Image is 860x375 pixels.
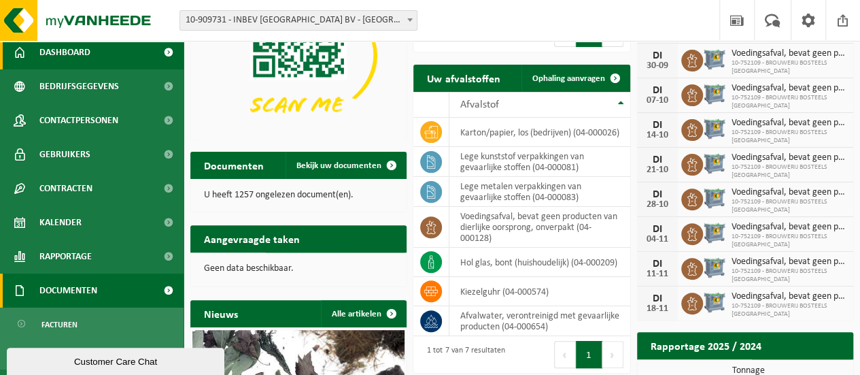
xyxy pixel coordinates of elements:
h2: Documenten [190,152,277,178]
td: karton/papier, los (bedrijven) (04-000026) [449,118,630,147]
span: Voedingsafval, bevat geen producten van dierlijke oorsprong, onverpakt [732,291,846,302]
div: 1 tot 7 van 7 resultaten [420,340,504,370]
div: 14-10 [644,131,671,140]
p: U heeft 1257 ongelezen document(en). [204,191,393,200]
span: Documenten [39,274,97,308]
td: afvalwater, verontreinigd met gevaarlijke producten (04-000654) [449,306,630,336]
a: Alle artikelen [321,300,405,327]
span: Bekijk uw documenten [296,161,381,170]
p: Geen data beschikbaar. [204,264,393,274]
span: Afvalstof [460,99,498,110]
td: hol glas, bont (huishoudelijk) (04-000209) [449,248,630,277]
div: DI [644,120,671,131]
td: lege kunststof verpakkingen van gevaarlijke stoffen (04-000081) [449,147,630,177]
span: Bedrijfsgegevens [39,69,119,103]
img: PB-AP-0800-MET-02-01 [703,186,726,210]
a: Facturen [3,311,180,337]
span: 10-752109 - BROUWERIJ BOSTEELS [GEOGRAPHIC_DATA] [732,59,846,76]
a: Ophaling aanvragen [521,65,629,92]
div: 28-10 [644,200,671,210]
span: Voedingsafval, bevat geen producten van dierlijke oorsprong, onverpakt [732,222,846,233]
a: Bekijk uw documenten [286,152,405,179]
div: 30-09 [644,61,671,71]
span: 10-752109 - BROUWERIJ BOSTEELS [GEOGRAPHIC_DATA] [732,198,846,214]
img: PB-AP-0800-MET-02-01 [703,152,726,175]
span: 10-752109 - BROUWERIJ BOSTEELS [GEOGRAPHIC_DATA] [732,302,846,319]
span: Voedingsafval, bevat geen producten van dierlijke oorsprong, onverpakt [732,48,846,59]
span: Ophaling aanvragen [532,74,605,83]
div: 04-11 [644,235,671,244]
img: PB-AP-0800-MET-02-01 [703,48,726,71]
span: Gebruikers [39,137,90,172]
span: 10-752109 - BROUWERIJ BOSTEELS [GEOGRAPHIC_DATA] [732,163,846,180]
img: PB-AP-0800-MET-02-01 [703,82,726,105]
div: 07-10 [644,96,671,105]
div: DI [644,293,671,304]
span: 10-752109 - BROUWERIJ BOSTEELS [GEOGRAPHIC_DATA] [732,129,846,145]
h2: Nieuws [190,300,252,327]
img: PB-AP-0800-MET-02-01 [703,221,726,244]
span: Voedingsafval, bevat geen producten van dierlijke oorsprong, onverpakt [732,257,846,267]
div: DI [644,50,671,61]
span: 10-909731 - INBEV BELGIUM BV - ANDERLECHT [179,10,417,31]
div: 11-11 [644,270,671,279]
td: lege metalen verpakkingen van gevaarlijke stoffen (04-000083) [449,177,630,207]
span: Contactpersonen [39,103,118,137]
span: 10-752109 - BROUWERIJ BOSTEELS [GEOGRAPHIC_DATA] [732,267,846,284]
img: PB-AP-0800-MET-02-01 [703,117,726,140]
span: Voedingsafval, bevat geen producten van dierlijke oorsprong, onverpakt [732,118,846,129]
iframe: chat widget [7,345,227,375]
span: Facturen [41,312,78,338]
span: Voedingsafval, bevat geen producten van dierlijke oorsprong, onverpakt [732,83,846,94]
span: Voedingsafval, bevat geen producten van dierlijke oorsprong, onverpakt [732,152,846,163]
span: 10-752109 - BROUWERIJ BOSTEELS [GEOGRAPHIC_DATA] [732,94,846,110]
div: DI [644,154,671,165]
span: Voedingsafval, bevat geen producten van dierlijke oorsprong, onverpakt [732,187,846,198]
div: DI [644,224,671,235]
h2: Rapportage 2025 / 2024 [637,332,775,359]
button: Next [602,341,623,368]
span: Rapportage [39,240,92,274]
td: kiezelguhr (04-000574) [449,277,630,306]
span: Documenten [41,341,92,367]
div: 21-10 [644,165,671,175]
button: Previous [554,341,576,368]
span: 10-909731 - INBEV BELGIUM BV - ANDERLECHT [180,11,417,30]
div: 18-11 [644,304,671,314]
a: Documenten [3,340,180,366]
img: PB-AP-0800-MET-02-01 [703,291,726,314]
div: DI [644,259,671,270]
img: PB-AP-0800-MET-02-01 [703,256,726,279]
div: DI [644,85,671,96]
span: Contracten [39,172,92,206]
button: 1 [576,341,602,368]
div: DI [644,189,671,200]
h2: Aangevraagde taken [190,225,313,252]
td: voedingsafval, bevat geen producten van dierlijke oorsprong, onverpakt (04-000128) [449,207,630,248]
h2: Uw afvalstoffen [413,65,513,91]
span: Kalender [39,206,82,240]
span: Dashboard [39,35,90,69]
span: 10-752109 - BROUWERIJ BOSTEELS [GEOGRAPHIC_DATA] [732,233,846,249]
